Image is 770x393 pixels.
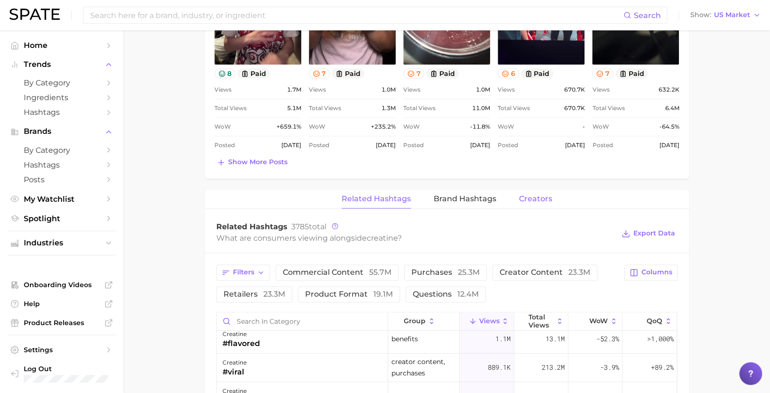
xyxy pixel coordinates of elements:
span: -52.3% [596,333,619,345]
span: Posted [403,140,424,151]
span: group [404,317,426,325]
span: Show [690,12,711,18]
span: Trends [24,60,100,69]
button: Views [460,312,514,331]
span: -3.9% [600,362,619,373]
img: SPATE [9,9,60,20]
span: Industries [24,239,100,247]
span: creator content [500,269,590,276]
span: +235.2% [371,121,396,132]
span: Views [592,84,609,95]
button: group [388,312,460,331]
span: by Category [24,78,100,87]
span: +659.1% [277,121,301,132]
button: QoQ [622,312,677,331]
span: 1.0m [381,84,396,95]
span: -64.5% [659,121,679,132]
span: 25.3m [458,268,480,277]
a: Home [8,38,116,53]
span: benefits [391,333,418,345]
a: by Category [8,75,116,90]
button: Show more posts [214,156,290,169]
span: WoW [498,121,514,132]
span: 670.7k [564,84,584,95]
span: Hashtags [24,108,100,117]
span: >1,000% [647,334,673,343]
button: creatine#flavoredbenefits1.1m13.1m-52.3%>1,000% [217,325,677,354]
span: Views [498,84,515,95]
span: Show more posts [228,158,288,166]
a: Hashtags [8,105,116,120]
span: Settings [24,346,100,354]
a: Settings [8,343,116,357]
span: -11.8% [470,121,490,132]
span: by Category [24,146,100,155]
span: 23.3m [568,268,590,277]
span: Ingredients [24,93,100,102]
button: paid [615,68,648,78]
span: product format [305,290,393,298]
span: WoW [309,121,325,132]
span: 6.4m [665,103,679,114]
div: What are consumers viewing alongside ? [216,232,615,244]
span: Views [403,84,420,95]
span: 11.0m [472,103,490,114]
span: 1.1m [495,333,510,345]
a: Posts [8,172,116,187]
span: QoQ [647,317,662,325]
a: Hashtags [8,158,116,172]
span: 12.4m [457,290,479,299]
span: Filters [233,268,254,276]
span: 670.7k [564,103,584,114]
span: creator content, purchases [391,356,456,379]
input: Search in category [217,312,388,330]
span: Posted [309,140,329,151]
a: Onboarding Videos [8,278,116,292]
span: 5.1m [287,103,301,114]
span: Creators [519,195,552,203]
span: +89.2% [650,362,673,373]
button: paid [426,68,459,78]
span: WoW [403,121,420,132]
span: 3785 [291,222,309,231]
span: 1.0m [476,84,490,95]
span: 213.2m [542,362,565,373]
button: paid [332,68,364,78]
span: WoW [592,121,609,132]
button: Columns [624,264,677,281]
span: Total Views [214,103,247,114]
button: Trends [8,57,116,72]
span: Views [309,84,326,95]
span: [DATE] [565,140,584,151]
span: 55.7m [369,268,391,277]
span: commercial content [283,269,391,276]
span: questions [413,290,479,298]
span: Hashtags [24,160,100,169]
span: 1.3m [381,103,396,114]
span: Related Hashtags [342,195,411,203]
span: 23.3m [263,290,285,299]
span: Total Views [498,103,530,114]
div: creatine [223,328,260,340]
span: 19.1m [373,290,393,299]
input: Search here for a brand, industry, or ingredient [89,7,623,23]
div: #flavored [223,338,260,349]
span: Total Views [529,313,554,328]
button: 7 [592,68,613,78]
div: creatine [223,357,247,368]
span: Export Data [633,229,675,237]
span: My Watchlist [24,195,100,204]
span: Related Hashtags [216,222,288,231]
a: Help [8,297,116,311]
button: Filters [216,264,270,281]
span: Posted [498,140,518,151]
span: Posted [592,140,612,151]
span: Posted [214,140,235,151]
span: US Market [714,12,750,18]
button: WoW [568,312,622,331]
span: total [291,222,326,231]
span: 13.1m [546,333,565,345]
a: Log out. Currently logged in with e-mail marcela.bucklin@kendobrands.com. [8,362,116,385]
span: 632.2k [658,84,679,95]
span: creatine [367,234,398,243]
